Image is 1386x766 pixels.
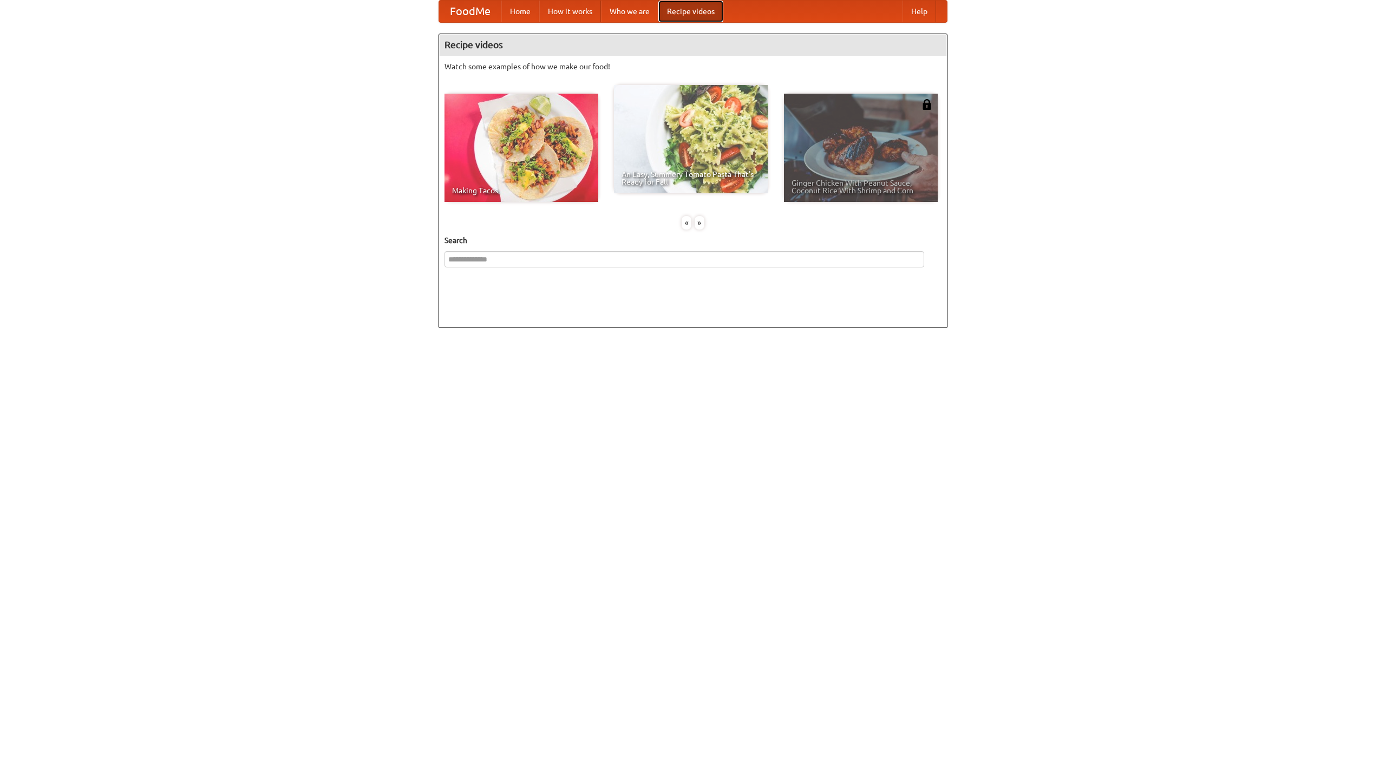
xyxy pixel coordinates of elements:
span: Making Tacos [452,187,591,194]
img: 483408.png [921,99,932,110]
div: « [682,216,691,230]
a: Help [903,1,936,22]
h4: Recipe videos [439,34,947,56]
a: Making Tacos [444,94,598,202]
p: Watch some examples of how we make our food! [444,61,942,72]
h5: Search [444,235,942,246]
span: An Easy, Summery Tomato Pasta That's Ready for Fall [622,171,760,186]
div: » [695,216,704,230]
a: FoodMe [439,1,501,22]
a: How it works [539,1,601,22]
a: An Easy, Summery Tomato Pasta That's Ready for Fall [614,85,768,193]
a: Recipe videos [658,1,723,22]
a: Home [501,1,539,22]
a: Who we are [601,1,658,22]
